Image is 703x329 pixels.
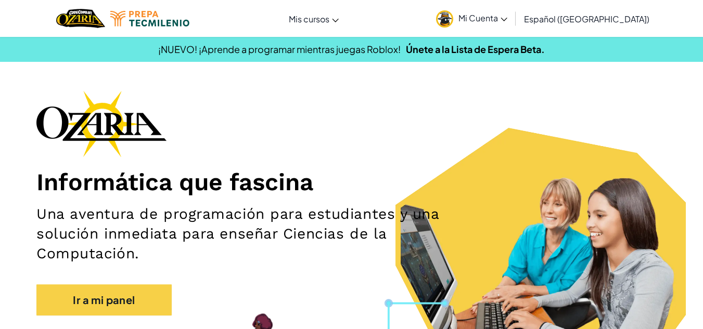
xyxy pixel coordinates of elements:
[406,43,545,55] a: Únete a la Lista de Espera Beta.
[458,12,507,23] span: Mi Cuenta
[36,167,667,196] h1: Informática que fascina
[36,204,458,264] h2: Una aventura de programación para estudiantes y una solución inmediata para enseñar Ciencias de l...
[36,284,172,315] a: Ir a mi panel
[524,14,649,24] span: Español ([GEOGRAPHIC_DATA])
[436,10,453,28] img: avatar
[56,8,105,29] img: Home
[284,5,344,33] a: Mis cursos
[36,90,167,157] img: Ozaria branding logo
[431,2,513,35] a: Mi Cuenta
[289,14,329,24] span: Mis cursos
[110,11,189,27] img: Tecmilenio logo
[519,5,655,33] a: Español ([GEOGRAPHIC_DATA])
[56,8,105,29] a: Ozaria by CodeCombat logo
[158,43,401,55] span: ¡NUEVO! ¡Aprende a programar mientras juegas Roblox!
